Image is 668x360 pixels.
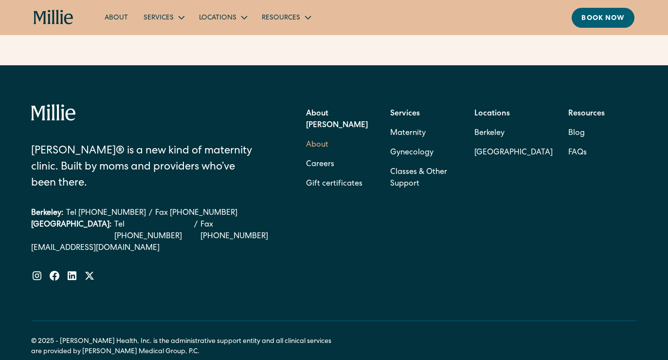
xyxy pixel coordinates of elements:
[199,13,236,23] div: Locations
[572,8,634,28] a: Book now
[568,124,585,143] a: Blog
[31,144,260,192] div: [PERSON_NAME]® is a new kind of maternity clinic. Built by moms and providers who’ve been there.
[306,110,368,130] strong: About [PERSON_NAME]
[31,219,111,243] div: [GEOGRAPHIC_DATA]:
[31,208,63,219] div: Berkeley:
[149,208,152,219] div: /
[581,14,625,24] div: Book now
[66,208,146,219] a: Tel [PHONE_NUMBER]
[194,219,198,243] div: /
[136,9,191,25] div: Services
[568,110,605,118] strong: Resources
[254,9,318,25] div: Resources
[390,124,426,143] a: Maternity
[474,143,553,163] a: [GEOGRAPHIC_DATA]
[97,9,136,25] a: About
[390,143,433,163] a: Gynecology
[34,10,73,25] a: home
[191,9,254,25] div: Locations
[155,208,237,219] a: Fax [PHONE_NUMBER]
[200,219,279,243] a: Fax [PHONE_NUMBER]
[31,243,279,254] a: [EMAIL_ADDRESS][DOMAIN_NAME]
[144,13,174,23] div: Services
[31,337,343,357] div: © 2025 - [PERSON_NAME] Health, Inc. is the administrative support entity and all clinical service...
[390,163,459,194] a: Classes & Other Support
[568,143,587,163] a: FAQs
[262,13,300,23] div: Resources
[114,219,191,243] a: Tel [PHONE_NUMBER]
[474,110,510,118] strong: Locations
[474,124,553,143] a: Berkeley
[306,155,334,174] a: Careers
[306,174,362,194] a: Gift certificates
[390,110,420,118] strong: Services
[306,135,328,155] a: About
